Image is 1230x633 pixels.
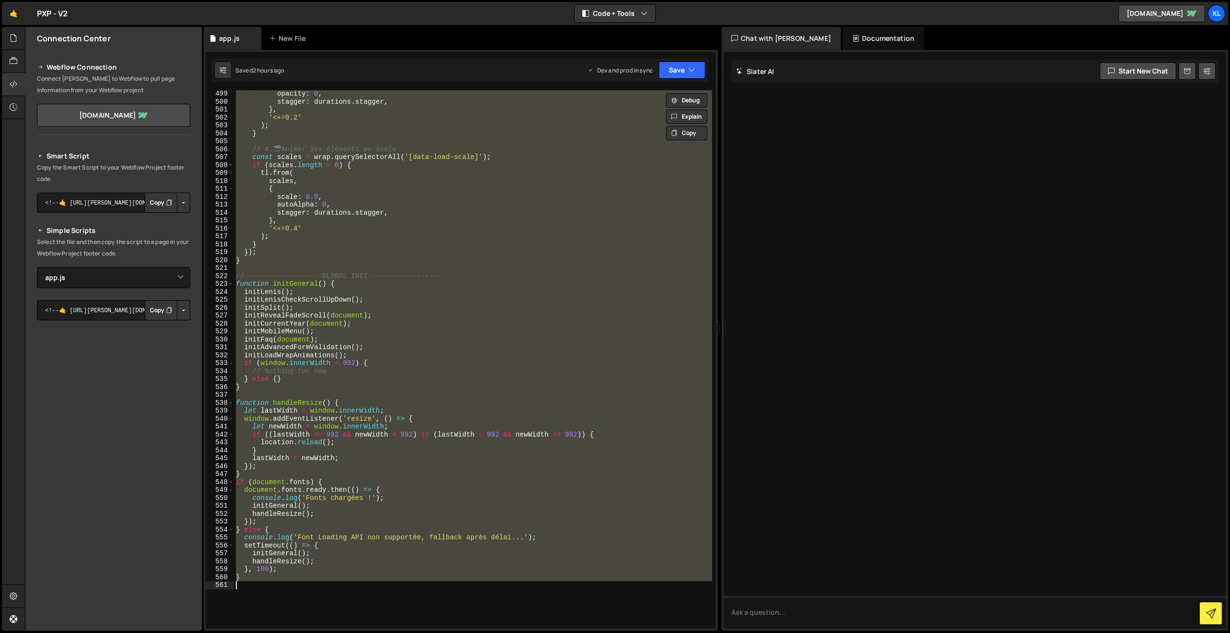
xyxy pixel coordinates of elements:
[206,463,234,471] div: 546
[206,209,234,217] div: 514
[206,264,234,272] div: 521
[206,383,234,391] div: 536
[206,272,234,280] div: 522
[206,90,234,98] div: 499
[145,300,190,320] div: Button group with nested dropdown
[206,256,234,265] div: 520
[145,193,190,213] div: Button group with nested dropdown
[206,232,234,241] div: 517
[219,34,240,43] div: app.js
[206,114,234,122] div: 502
[206,407,234,415] div: 539
[37,162,190,185] p: Copy the Smart Script to your Webflow Project footer code.
[37,236,190,259] p: Select the file and then copy the script to a page in your Webflow Project footer code.
[206,280,234,288] div: 523
[145,300,177,320] button: Copy
[37,429,191,515] iframe: YouTube video player
[666,126,707,140] button: Copy
[206,399,234,407] div: 538
[575,5,655,22] button: Code + Tools
[206,447,234,455] div: 544
[206,534,234,542] div: 555
[206,478,234,487] div: 548
[269,34,309,43] div: New File
[206,486,234,494] div: 549
[206,375,234,383] div: 535
[206,343,234,352] div: 531
[206,415,234,423] div: 540
[843,27,924,50] div: Documentation
[206,510,234,518] div: 552
[206,98,234,106] div: 500
[37,104,190,127] a: [DOMAIN_NAME]
[206,438,234,447] div: 543
[37,33,111,44] h2: Connection Center
[206,217,234,225] div: 515
[206,359,234,367] div: 533
[37,336,191,423] iframe: YouTube video player
[206,391,234,399] div: 537
[206,431,234,439] div: 542
[37,193,190,213] textarea: <!--🤙 [URL][PERSON_NAME][DOMAIN_NAME]> <script>document.addEventListener("DOMContentLoaded", func...
[206,193,234,201] div: 512
[206,304,234,312] div: 526
[206,248,234,256] div: 519
[206,454,234,463] div: 545
[206,146,234,154] div: 506
[253,66,284,74] div: 2 hours ago
[206,581,234,589] div: 561
[206,470,234,478] div: 547
[1208,5,1225,22] a: Kl
[206,336,234,344] div: 530
[206,320,234,328] div: 528
[206,518,234,526] div: 553
[206,153,234,161] div: 507
[206,502,234,510] div: 551
[206,106,234,114] div: 501
[206,494,234,502] div: 550
[206,565,234,573] div: 559
[37,300,190,320] textarea: <!--🤙 [URL][PERSON_NAME][DOMAIN_NAME]> <script>document.addEventListener("DOMContentLoaded", func...
[659,61,705,79] button: Save
[722,27,841,50] div: Chat with [PERSON_NAME]
[206,288,234,296] div: 524
[206,225,234,233] div: 516
[666,93,707,108] button: Debug
[2,2,25,25] a: 🤙
[1100,62,1176,80] button: Start new chat
[736,67,775,76] h2: Slater AI
[666,110,707,124] button: Explain
[37,225,190,236] h2: Simple Scripts
[206,573,234,582] div: 560
[206,185,234,193] div: 511
[206,526,234,534] div: 554
[206,558,234,566] div: 558
[206,161,234,170] div: 508
[1119,5,1205,22] a: [DOMAIN_NAME]
[206,542,234,550] div: 556
[206,169,234,177] div: 509
[37,8,68,19] div: PXP - V2
[206,367,234,376] div: 534
[206,296,234,304] div: 525
[588,66,653,74] div: Dev and prod in sync
[37,73,190,96] p: Connect [PERSON_NAME] to Webflow to pull page information from your Webflow project
[206,549,234,558] div: 557
[206,122,234,130] div: 503
[145,193,177,213] button: Copy
[206,177,234,185] div: 510
[206,423,234,431] div: 541
[206,201,234,209] div: 513
[206,137,234,146] div: 505
[206,241,234,249] div: 518
[206,312,234,320] div: 527
[37,150,190,162] h2: Smart Script
[206,352,234,360] div: 532
[37,61,190,73] h2: Webflow Connection
[235,66,284,74] div: Saved
[206,328,234,336] div: 529
[206,130,234,138] div: 504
